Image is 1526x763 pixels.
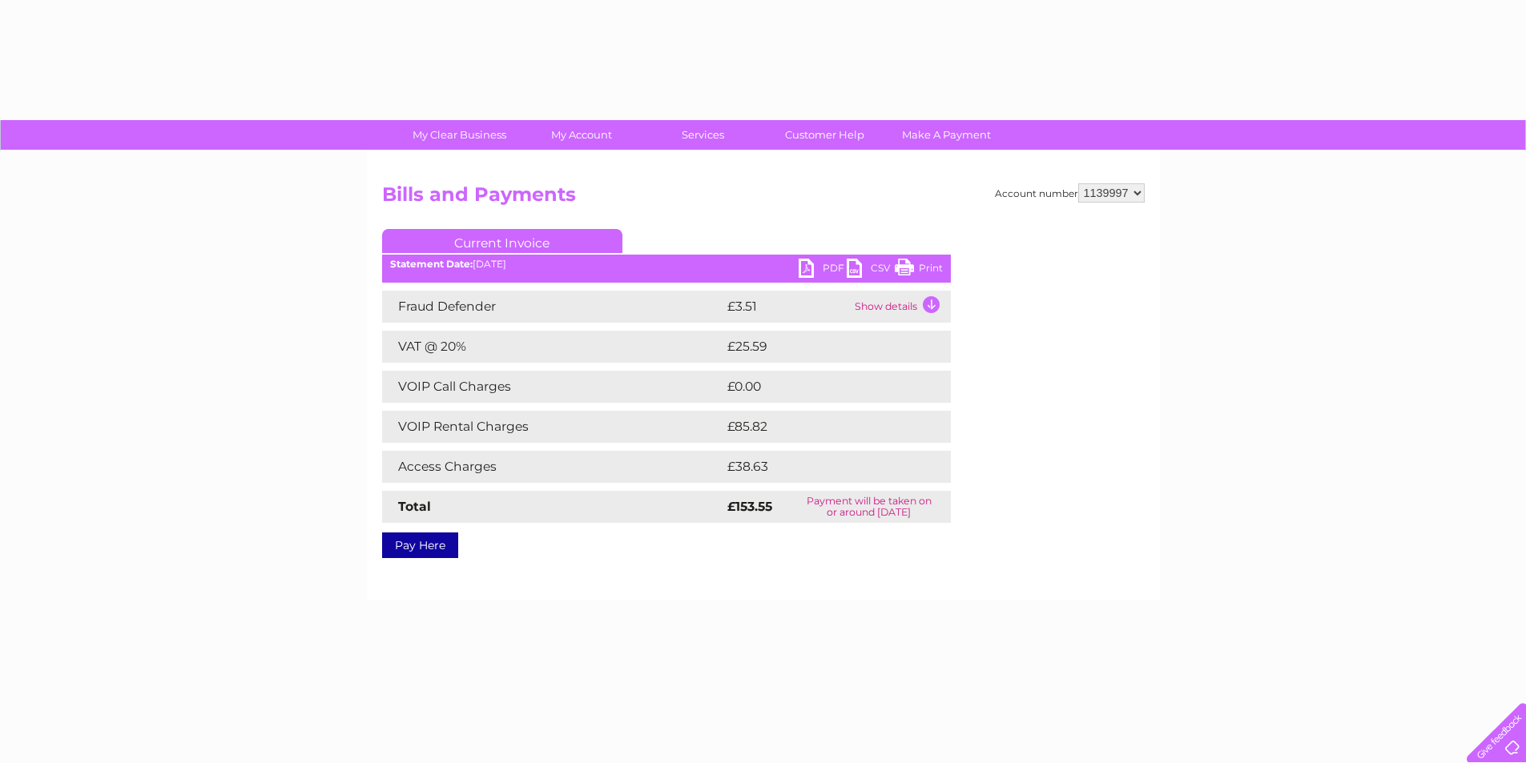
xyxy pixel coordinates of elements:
a: CSV [847,259,895,282]
td: VOIP Call Charges [382,371,723,403]
td: VOIP Rental Charges [382,411,723,443]
td: Show details [851,291,951,323]
td: VAT @ 20% [382,331,723,363]
strong: Total [398,499,431,514]
td: Fraud Defender [382,291,723,323]
a: My Account [515,120,647,150]
strong: £153.55 [727,499,772,514]
a: Print [895,259,943,282]
td: Access Charges [382,451,723,483]
a: Current Invoice [382,229,622,253]
td: Payment will be taken on or around [DATE] [787,491,950,523]
div: [DATE] [382,259,951,270]
a: Make A Payment [880,120,1013,150]
td: £25.59 [723,331,918,363]
a: PDF [799,259,847,282]
td: £85.82 [723,411,918,443]
a: Customer Help [759,120,891,150]
b: Statement Date: [390,258,473,270]
td: £38.63 [723,451,919,483]
td: £3.51 [723,291,851,323]
td: £0.00 [723,371,914,403]
h2: Bills and Payments [382,183,1145,214]
a: My Clear Business [393,120,525,150]
a: Pay Here [382,532,458,558]
a: Services [637,120,769,150]
div: Account number [995,183,1145,203]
